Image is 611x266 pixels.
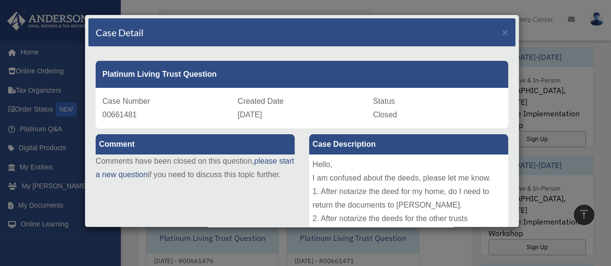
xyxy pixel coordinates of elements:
label: Comment [96,134,295,154]
div: Platinum Living Trust Question [96,61,508,88]
span: Created Date [238,97,284,105]
span: [DATE] [238,111,262,119]
span: Status [373,97,395,105]
span: Case Number [102,97,150,105]
span: × [502,27,508,38]
span: Closed [373,111,397,119]
label: Case Description [309,134,508,154]
p: Comments have been closed on this question, if you need to discuss this topic further. [96,154,295,182]
button: Close [502,27,508,37]
h4: Case Detail [96,26,143,39]
span: 00661481 [102,111,137,119]
a: please start a new question [96,157,294,179]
